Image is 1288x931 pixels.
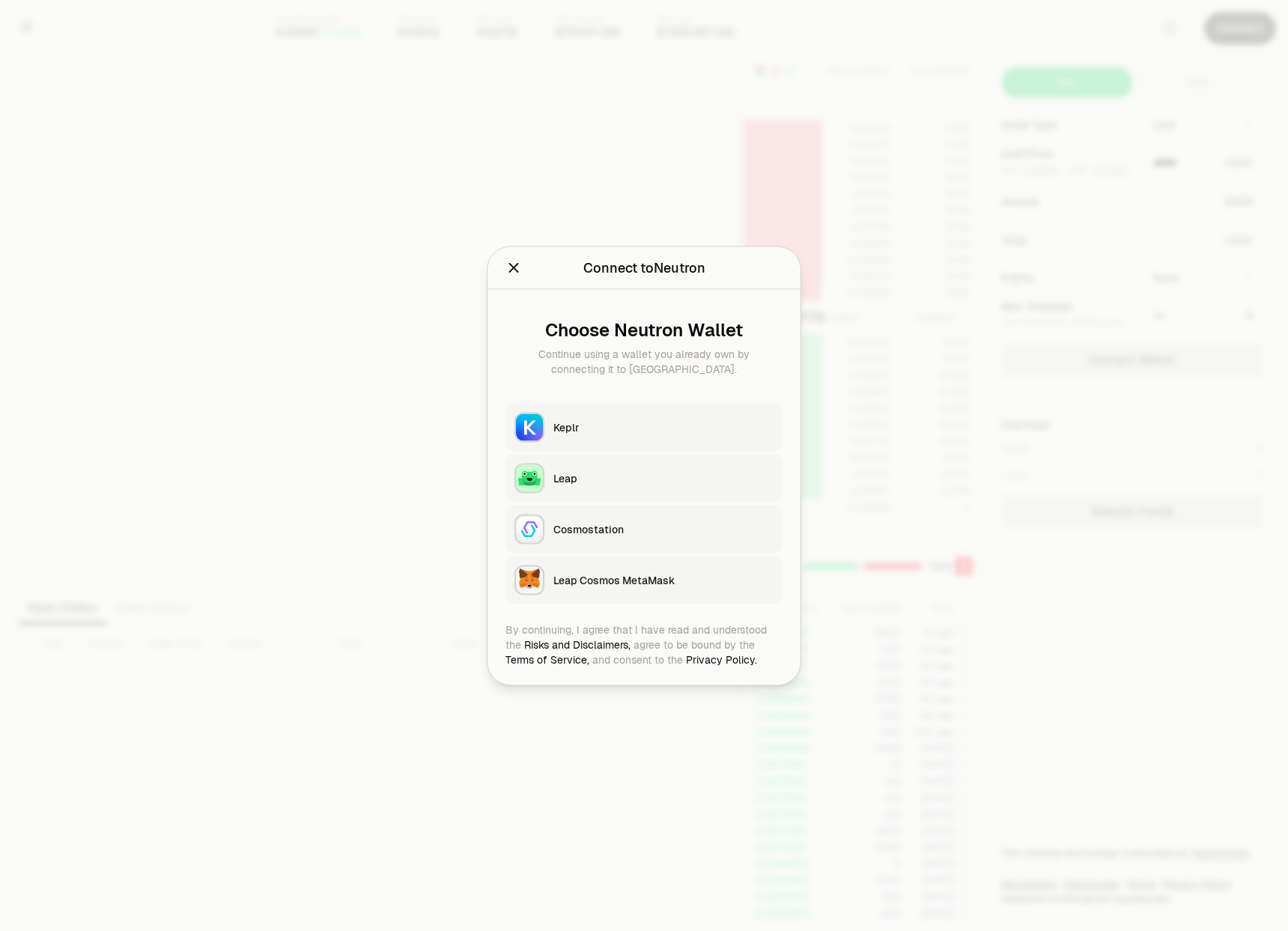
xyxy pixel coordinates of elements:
div: Keplr [553,419,774,434]
div: Leap Cosmos MetaMask [553,572,774,587]
a: Privacy Policy. [686,652,757,666]
button: CosmostationCosmostation [505,505,783,553]
div: Continue using a wallet you already own by connecting it to [GEOGRAPHIC_DATA]. [517,346,771,376]
div: Cosmostation [553,521,774,536]
div: Connect to Neutron [583,257,705,278]
button: KeplrKeplr [505,403,783,451]
a: Terms of Service, [505,652,589,666]
div: By continuing, I agree that I have read and understood the agree to be bound by the and consent t... [505,622,783,667]
img: Leap [516,464,543,491]
button: Close [505,257,522,278]
a: Risks and Disclaimers, [524,637,631,651]
div: Leap [553,470,774,485]
div: Choose Neutron Wallet [517,319,771,340]
img: Cosmostation [516,515,543,542]
img: Keplr [516,413,543,440]
button: Leap Cosmos MetaMaskLeap Cosmos MetaMask [505,556,783,604]
button: LeapLeap [505,454,783,502]
img: Leap Cosmos MetaMask [516,566,543,593]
